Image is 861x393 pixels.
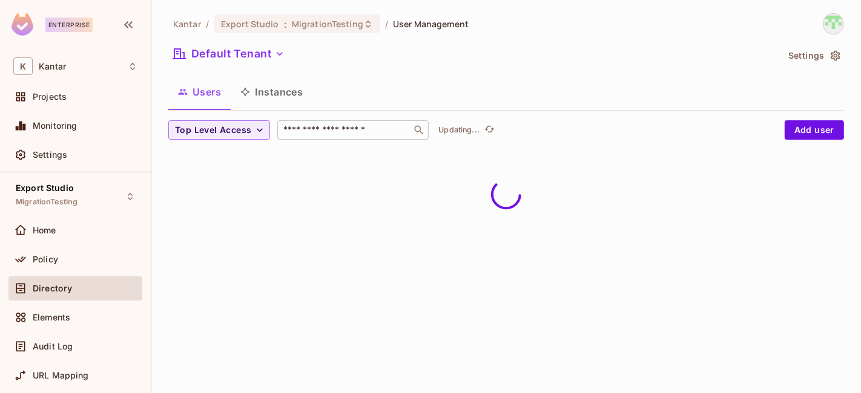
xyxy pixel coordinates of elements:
[292,18,363,30] span: MigrationTesting
[221,18,279,30] span: Export Studio
[33,371,89,380] span: URL Mapping
[206,18,209,30] li: /
[16,197,78,207] span: MigrationTesting
[393,18,469,30] span: User Management
[33,342,73,351] span: Audit Log
[480,123,496,137] span: Click to refresh data
[168,77,231,107] button: Users
[783,46,844,65] button: Settings
[823,14,843,34] img: Devesh.Kumar@Kantar.com
[33,92,67,102] span: Projects
[33,226,56,235] span: Home
[385,18,388,30] li: /
[482,123,496,137] button: refresh
[173,18,201,30] span: the active workspace
[168,44,289,63] button: Default Tenant
[231,77,312,107] button: Instances
[45,18,93,32] div: Enterprise
[13,57,33,75] span: K
[33,255,58,264] span: Policy
[12,13,33,36] img: SReyMgAAAABJRU5ErkJggg==
[438,125,480,135] p: Updating...
[283,19,288,29] span: :
[33,150,67,160] span: Settings
[33,284,72,293] span: Directory
[33,313,70,322] span: Elements
[484,124,495,136] span: refresh
[39,62,66,71] span: Workspace: Kantar
[785,120,844,140] button: Add user
[16,183,74,193] span: Export Studio
[33,121,78,131] span: Monitoring
[168,120,270,140] button: Top Level Access
[175,123,251,138] span: Top Level Access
